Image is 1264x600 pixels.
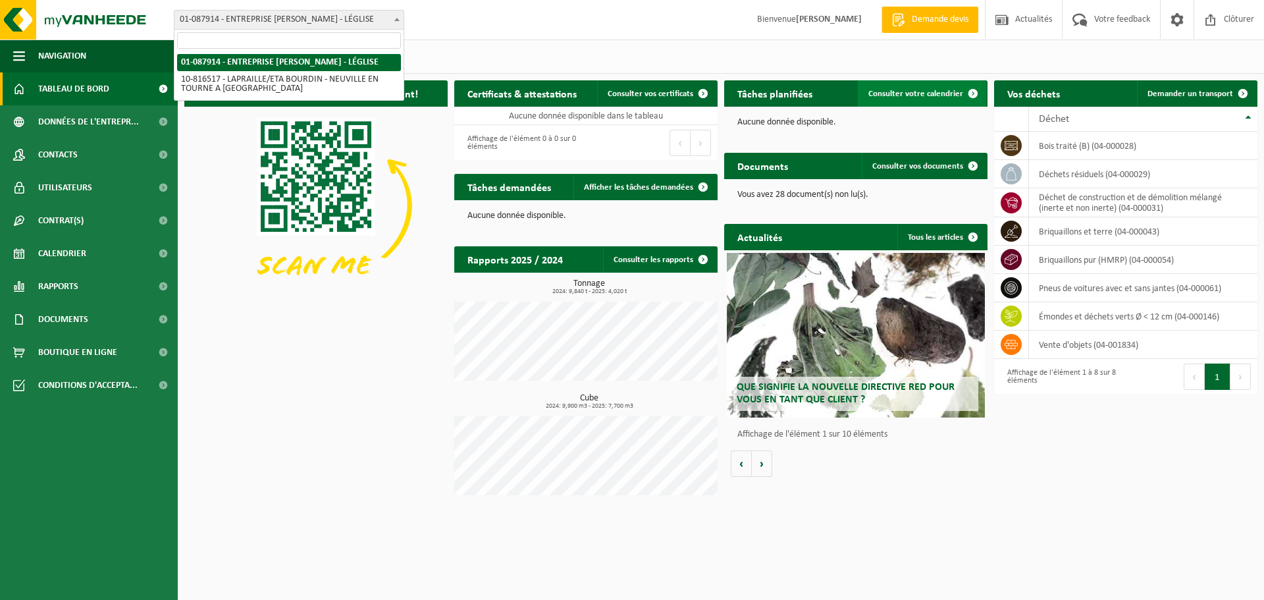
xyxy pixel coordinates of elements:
[1184,364,1205,390] button: Previous
[38,369,138,402] span: Conditions d'accepta...
[737,190,974,200] p: Vous avez 28 document(s) non lu(s).
[858,80,986,107] a: Consulter votre calendrier
[1230,364,1251,390] button: Next
[1029,302,1257,331] td: émondes et déchets verts Ø < 12 cm (04-000146)
[597,80,716,107] a: Consulter vos certificats
[897,224,986,250] a: Tous les articles
[38,138,78,171] span: Contacts
[177,54,401,71] li: 01-087914 - ENTREPRISE [PERSON_NAME] - LÉGLISE
[38,336,117,369] span: Boutique en ligne
[608,90,693,98] span: Consulter vos certificats
[670,130,691,156] button: Previous
[38,72,109,105] span: Tableau de bord
[737,118,974,127] p: Aucune donnée disponible.
[1205,364,1230,390] button: 1
[38,204,84,237] span: Contrat(s)
[461,128,579,157] div: Affichage de l'élément 0 à 0 sur 0 éléments
[796,14,862,24] strong: [PERSON_NAME]
[38,237,86,270] span: Calendrier
[1029,331,1257,359] td: vente d'objets (04-001834)
[724,153,801,178] h2: Documents
[1029,160,1257,188] td: déchets résiduels (04-000029)
[1029,246,1257,274] td: briquaillons pur (HMRP) (04-000054)
[584,183,693,192] span: Afficher les tâches demandées
[454,107,718,125] td: Aucune donnée disponible dans le tableau
[1039,114,1069,124] span: Déchet
[461,279,718,295] h3: Tonnage
[737,382,955,405] span: Que signifie la nouvelle directive RED pour vous en tant que client ?
[467,211,704,221] p: Aucune donnée disponible.
[38,105,139,138] span: Données de l'entrepr...
[38,40,86,72] span: Navigation
[454,246,576,272] h2: Rapports 2025 / 2024
[1147,90,1233,98] span: Demander un transport
[1001,362,1119,391] div: Affichage de l'élément 1 à 8 sur 8 éléments
[461,288,718,295] span: 2024: 9,840 t - 2025: 4,020 t
[872,162,963,171] span: Consulter vos documents
[454,80,590,106] h2: Certificats & attestations
[1029,188,1257,217] td: déchet de construction et de démolition mélangé (inerte et non inerte) (04-000031)
[908,13,972,26] span: Demande devis
[461,403,718,410] span: 2024: 9,900 m3 - 2025: 7,700 m3
[1137,80,1256,107] a: Demander un transport
[38,171,92,204] span: Utilisateurs
[1029,132,1257,160] td: bois traité (B) (04-000028)
[994,80,1073,106] h2: Vos déchets
[862,153,986,179] a: Consulter vos documents
[174,11,404,29] span: 01-087914 - ENTREPRISE LAPRAILLE CALMIN - LÉGLISE
[737,430,981,439] p: Affichage de l'élément 1 sur 10 éléments
[184,107,448,304] img: Download de VHEPlus App
[727,253,985,418] a: Que signifie la nouvelle directive RED pour vous en tant que client ?
[724,224,795,250] h2: Actualités
[1029,274,1257,302] td: pneus de voitures avec et sans jantes (04-000061)
[461,394,718,410] h3: Cube
[38,270,78,303] span: Rapports
[724,80,826,106] h2: Tâches planifiées
[752,450,772,477] button: Volgende
[882,7,978,33] a: Demande devis
[38,303,88,336] span: Documents
[1029,217,1257,246] td: briquaillons et terre (04-000043)
[454,174,564,200] h2: Tâches demandées
[731,450,752,477] button: Vorige
[603,246,716,273] a: Consulter les rapports
[868,90,963,98] span: Consulter votre calendrier
[177,71,401,97] li: 10-816517 - LAPRAILLE/ETA BOURDIN - NEUVILLE EN TOURNE A [GEOGRAPHIC_DATA]
[691,130,711,156] button: Next
[174,10,404,30] span: 01-087914 - ENTREPRISE LAPRAILLE CALMIN - LÉGLISE
[573,174,716,200] a: Afficher les tâches demandées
